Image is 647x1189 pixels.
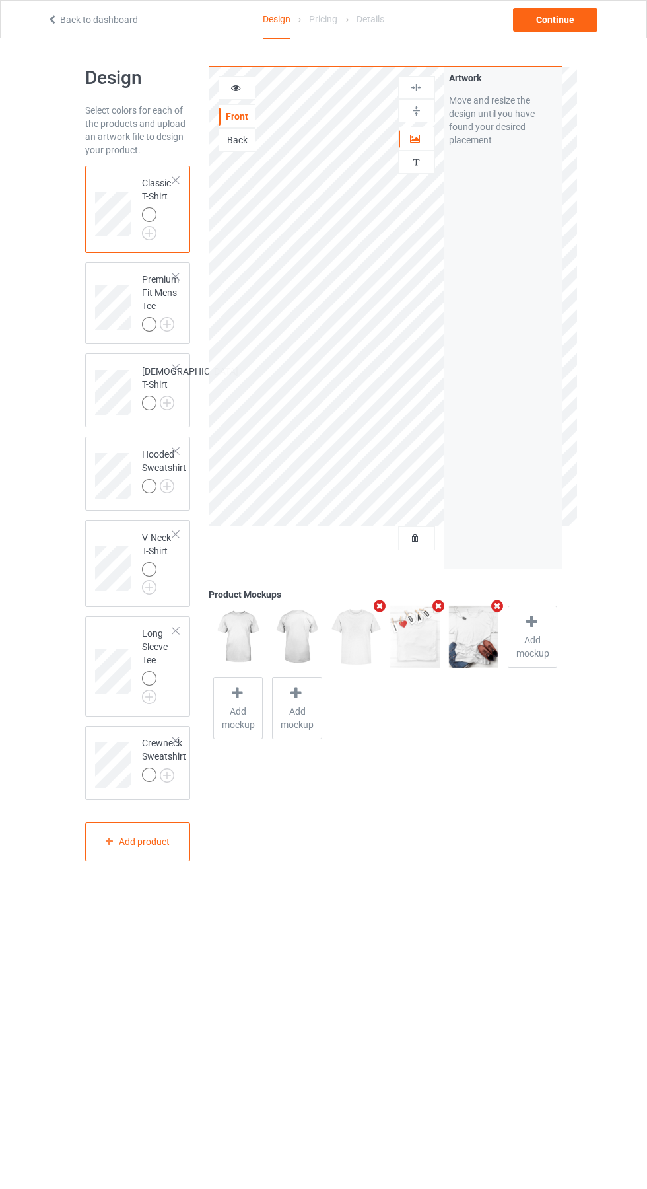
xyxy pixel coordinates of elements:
img: regular.jpg [449,606,498,668]
img: svg+xml;base64,PD94bWwgdmVyc2lvbj0iMS4wIiBlbmNvZGluZz0iVVRGLTgiPz4KPHN2ZyB3aWR0aD0iMjJweCIgaGVpZ2... [142,580,156,594]
i: Remove mockup [489,599,506,613]
img: svg+xml;base64,PD94bWwgdmVyc2lvbj0iMS4wIiBlbmNvZGluZz0iVVRGLTgiPz4KPHN2ZyB3aWR0aD0iMjJweCIgaGVpZ2... [160,317,174,332]
div: Hooded Sweatshirt [85,437,191,511]
div: Move and resize the design until you have found your desired placement [449,94,557,147]
div: V-Neck T-Shirt [85,520,191,607]
div: Long Sleeve Tee [85,616,191,717]
div: V-Neck T-Shirt [142,531,174,591]
div: Front [219,110,255,123]
div: [DEMOGRAPHIC_DATA] T-Shirt [85,353,191,427]
div: Add mockup [272,677,322,739]
div: Artwork [449,71,557,85]
img: svg+xml;base64,PD94bWwgdmVyc2lvbj0iMS4wIiBlbmNvZGluZz0iVVRGLTgiPz4KPHN2ZyB3aWR0aD0iMjJweCIgaGVpZ2... [160,396,174,410]
span: Add mockup [508,633,557,660]
div: Add product [85,822,191,861]
img: regular.jpg [390,606,440,668]
div: Add mockup [213,677,263,739]
div: Details [357,1,384,38]
div: Continue [513,8,597,32]
i: Remove mockup [430,599,447,613]
img: svg+xml;base64,PD94bWwgdmVyc2lvbj0iMS4wIiBlbmNvZGluZz0iVVRGLTgiPz4KPHN2ZyB3aWR0aD0iMjJweCIgaGVpZ2... [142,226,156,240]
span: Add mockup [273,705,321,731]
div: Design [263,1,290,39]
img: svg%3E%0A [410,156,423,168]
div: Hooded Sweatshirt [142,448,186,493]
div: Long Sleeve Tee [142,627,174,700]
img: regular.jpg [213,606,263,668]
img: svg%3E%0A [410,81,423,94]
div: Classic T-Shirt [142,176,174,236]
div: Select colors for each of the products and upload an artwork file to design your product. [85,104,191,157]
img: svg+xml;base64,PD94bWwgdmVyc2lvbj0iMS4wIiBlbmNvZGluZz0iVVRGLTgiPz4KPHN2ZyB3aWR0aD0iMjJweCIgaGVpZ2... [160,768,174,783]
div: Crewneck Sweatshirt [85,726,191,800]
img: regular.jpg [272,606,322,668]
span: Add mockup [214,705,262,731]
div: Crewneck Sweatshirt [142,737,186,781]
img: svg+xml;base64,PD94bWwgdmVyc2lvbj0iMS4wIiBlbmNvZGluZz0iVVRGLTgiPz4KPHN2ZyB3aWR0aD0iMjJweCIgaGVpZ2... [160,479,174,493]
div: Classic T-Shirt [85,166,191,253]
div: Back [219,133,255,147]
div: Product Mockups [209,588,562,601]
div: Premium Fit Mens Tee [85,262,191,345]
i: Remove mockup [372,599,388,613]
img: svg+xml;base64,PD94bWwgdmVyc2lvbj0iMS4wIiBlbmNvZGluZz0iVVRGLTgiPz4KPHN2ZyB3aWR0aD0iMjJweCIgaGVpZ2... [142,690,156,704]
div: Pricing [309,1,337,38]
img: svg%3E%0A [410,104,423,117]
div: [DEMOGRAPHIC_DATA] T-Shirt [142,365,238,410]
div: Add mockup [508,606,557,668]
a: Back to dashboard [47,15,138,25]
h1: Design [85,66,191,90]
img: regular.jpg [331,606,381,668]
div: Premium Fit Mens Tee [142,273,179,331]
